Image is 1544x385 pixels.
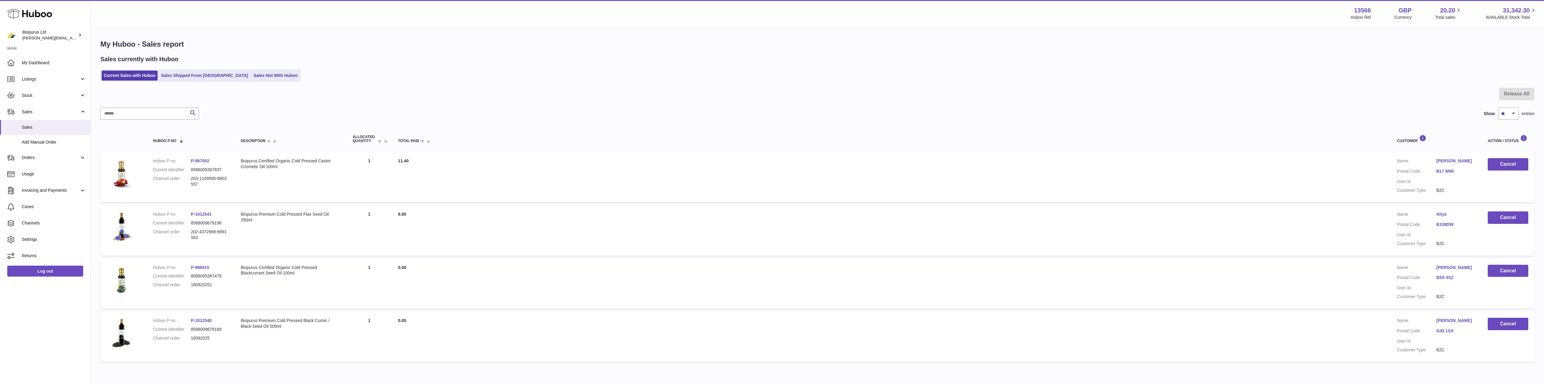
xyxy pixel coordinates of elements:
dt: Huboo P no [153,318,191,324]
dt: User Id [1397,285,1436,291]
span: entries [1522,111,1534,117]
a: BS9 4SZ [1436,275,1476,280]
a: [PERSON_NAME] [1436,158,1476,164]
dt: Huboo P no [153,265,191,270]
dt: Postal Code [1397,222,1436,229]
label: Show [1484,111,1495,117]
dt: Customer Type [1397,188,1436,193]
dt: Name [1397,211,1436,219]
div: Huboo Ref [1351,15,1371,20]
dd: 18092025 [191,335,229,341]
a: 20.20 Total sales [1435,6,1462,20]
img: 135661728897819.jpg [106,318,137,348]
span: My Dashboard [22,60,86,66]
span: [PERSON_NAME][EMAIL_ADDRESS][DOMAIN_NAME] [22,35,121,40]
a: [PERSON_NAME] [1436,318,1476,324]
strong: GBP [1399,6,1412,15]
span: 0.00 [398,318,406,323]
img: 135661728898442.jpg [106,211,137,242]
dt: Current identifier [153,167,191,173]
span: Cases [22,204,86,210]
div: Action / Status [1488,135,1528,143]
dt: Channel order [153,176,191,187]
span: Huboo P no [153,139,176,143]
strong: 13566 [1354,6,1371,15]
dt: Huboo P no [153,158,191,164]
a: Log out [7,266,83,277]
a: Current Sales with Huboo [102,71,158,81]
div: Biopurus Certified Organic Cold Pressed Blackcurrant Seed Oil 100ml [241,265,341,276]
td: 1 [347,259,392,309]
img: 135661716566512.jpg [106,158,137,188]
div: Currency [1395,15,1412,20]
dt: Current identifier [153,220,191,226]
a: Aliya [1436,211,1476,217]
a: [PERSON_NAME] [1436,265,1476,270]
span: 11.40 [398,158,409,163]
dt: Postal Code [1397,328,1436,335]
span: 0.00 [398,265,406,270]
td: 1 [347,205,392,256]
h1: My Huboo - Sales report [100,39,1534,49]
dt: Name [1397,265,1436,272]
div: Biopurus Premium Cold Pressed Black Cumin / Black Seed Oil 500ml [241,318,341,329]
dd: 8588005367479 [191,273,229,279]
button: Cancel [1488,211,1528,224]
span: Total sales [1435,15,1462,20]
div: Customer [1397,135,1476,143]
dt: Postal Code [1397,275,1436,282]
div: Biopurus Ltd [22,29,77,41]
a: P-1012541 [191,212,212,217]
img: 135661717143592.jpg [106,265,137,295]
span: Settings [22,237,86,242]
a: P-1012540 [191,318,212,323]
dd: 202-4372968-8991563 [191,229,229,241]
dt: User Id [1397,232,1436,238]
a: G43 1SX [1436,328,1476,334]
dt: Name [1397,158,1436,165]
a: Sales Shipped From [GEOGRAPHIC_DATA] [159,71,250,81]
button: Cancel [1488,265,1528,277]
span: ALLOCATED Quantity [353,135,377,143]
dt: Current identifier [153,273,191,279]
span: 31,342.30 [1503,6,1530,15]
span: Listings [22,76,80,82]
dt: Customer Type [1397,241,1436,247]
a: P-986915 [191,265,209,270]
dt: User Id [1397,179,1436,184]
td: 1 [347,312,392,362]
span: Stock [22,93,80,98]
span: Returns [22,253,86,259]
a: Sales Not With Huboo [251,71,300,81]
span: Total paid [398,139,419,143]
h2: Sales currently with Huboo [100,55,178,63]
span: Sales [22,109,80,115]
a: B17 8NN [1436,168,1476,174]
dt: Customer Type [1397,294,1436,300]
span: 8.80 [398,212,406,217]
dd: 8588005367837 [191,167,229,173]
dt: Postal Code [1397,168,1436,176]
dt: Current identifier [153,327,191,332]
dd: 203-1109595-6803557 [191,176,229,187]
dt: Huboo P no [153,211,191,217]
dd: B2C [1436,294,1476,300]
span: Description [241,139,266,143]
dd: B2C [1436,241,1476,247]
dd: 8588009679189 [191,327,229,332]
dt: Channel order [153,335,191,341]
span: Usage [22,171,86,177]
img: peter@biopurus.co.uk [7,31,16,40]
span: Sales [22,124,86,130]
div: Biopurus Premium Cold Pressed Flax Seed Oil 250ml [241,211,341,223]
dd: B2C [1436,347,1476,353]
span: Invoicing and Payments [22,188,80,193]
div: Biopurus Certified Organic Cold Pressed Castor Cosmetic Oil 100ml [241,158,341,170]
dt: Channel order [153,229,191,241]
button: Cancel [1488,318,1528,330]
dd: 8588009679196 [191,220,229,226]
span: Orders [22,155,80,161]
dt: Name [1397,318,1436,325]
button: Cancel [1488,158,1528,171]
dt: Customer Type [1397,347,1436,353]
